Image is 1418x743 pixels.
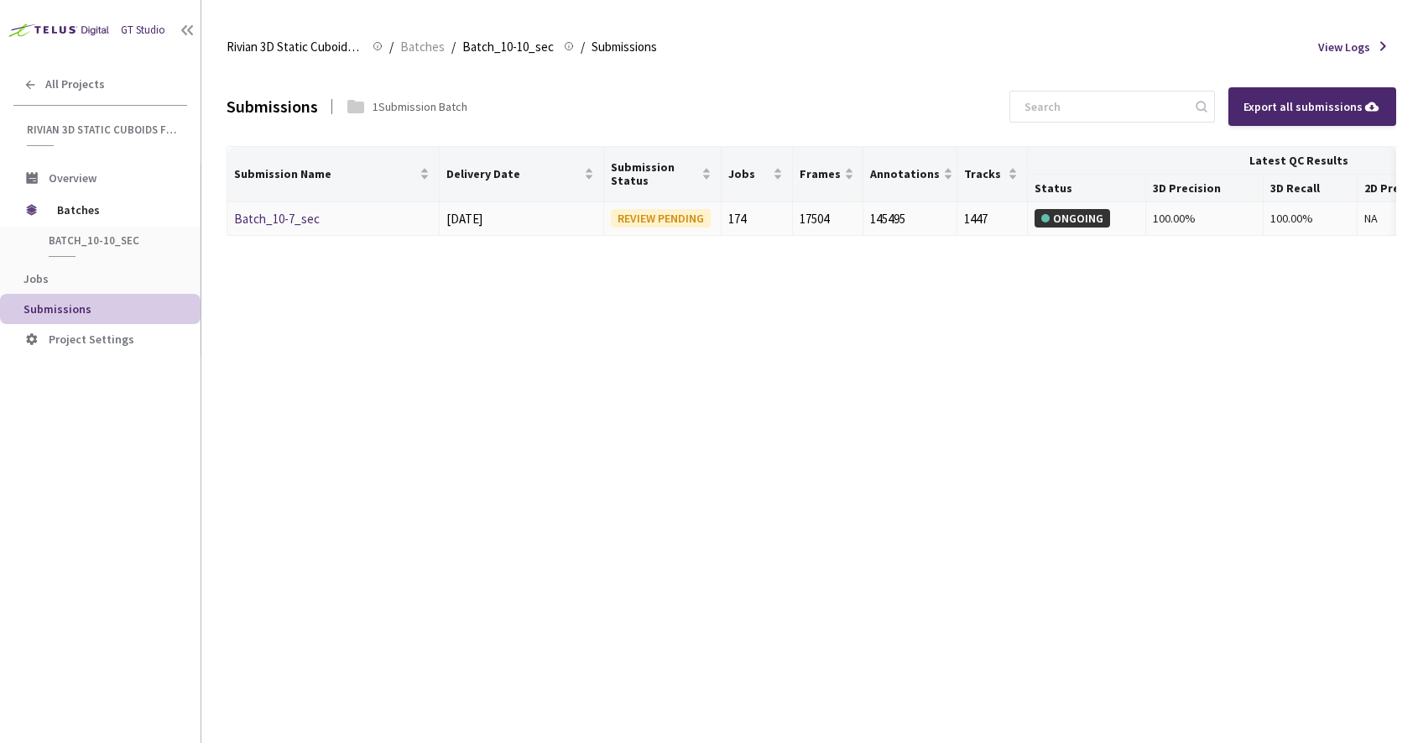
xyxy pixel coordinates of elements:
span: Rivian 3D Static Cuboids fixed[2024-25] [27,123,177,137]
span: Tracks [964,167,1004,181]
span: Submission Status [611,160,698,187]
span: Jobs [728,167,769,181]
span: All Projects [45,77,105,92]
th: Tracks [957,147,1028,202]
th: Frames [793,147,863,202]
span: Batches [400,37,445,57]
li: / [451,37,456,57]
th: Jobs [722,147,792,202]
span: Annotations [870,167,940,181]
th: Status [1028,175,1145,202]
div: 174 [728,209,785,229]
th: Delivery Date [440,147,604,202]
span: Batches [57,193,172,227]
span: Delivery Date [446,167,581,181]
input: Search [1014,92,1193,122]
div: 1447 [964,209,1020,229]
div: 100.00% [1153,209,1256,228]
th: 3D Recall [1264,175,1358,202]
th: Submission Status [604,147,722,202]
div: GT Studio [121,22,165,39]
th: Submission Name [227,147,440,202]
div: [DATE] [446,209,597,229]
div: 1 Submission Batch [373,97,467,116]
span: Submissions [592,37,657,57]
span: Rivian 3D Static Cuboids fixed[2024-25] [227,37,362,57]
span: Batch_10-10_sec [49,233,173,248]
span: Submission Name [234,167,416,181]
div: 17504 [800,209,856,229]
th: 3D Precision [1146,175,1264,202]
li: / [389,37,394,57]
span: Frames [800,167,841,181]
a: Batch_10-7_sec [234,211,320,227]
th: Annotations [863,147,957,202]
span: View Logs [1318,38,1370,56]
span: Batch_10-10_sec [462,37,554,57]
div: ONGOING [1035,209,1110,228]
div: REVIEW PENDING [611,209,711,228]
div: 145495 [870,209,950,229]
div: Export all submissions [1243,97,1381,116]
span: Submissions [23,301,91,317]
span: Project Settings [49,332,134,347]
li: / [581,37,585,57]
a: Batches [397,37,448,55]
span: Overview [49,170,96,186]
span: Jobs [23,271,49,286]
div: Submissions [227,93,318,119]
div: 100.00% [1270,209,1350,228]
